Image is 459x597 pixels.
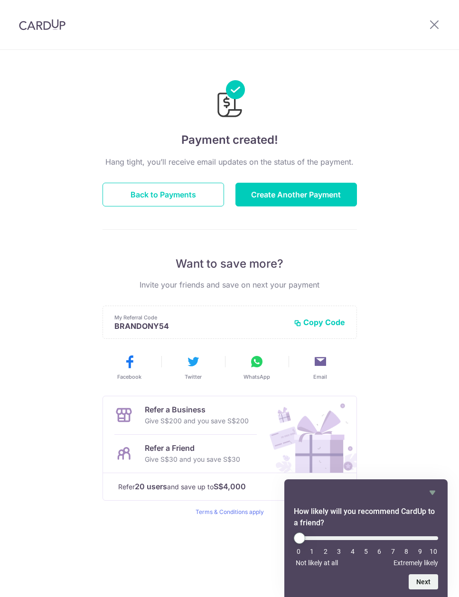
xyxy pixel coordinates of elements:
[402,548,411,555] li: 8
[388,548,398,555] li: 7
[165,354,221,381] button: Twitter
[321,548,330,555] li: 2
[296,559,338,567] span: Not likely at all
[375,548,384,555] li: 6
[229,354,285,381] button: WhatsApp
[135,481,167,492] strong: 20 users
[215,80,245,120] img: Payments
[294,317,345,327] button: Copy Code
[261,396,356,473] img: Refer
[103,183,224,206] button: Back to Payments
[102,354,158,381] button: Facebook
[145,404,249,415] p: Refer a Business
[185,373,202,381] span: Twitter
[294,487,438,589] div: How likely will you recommend CardUp to a friend? Select an option from 0 to 10, with 0 being Not...
[307,548,317,555] li: 1
[103,279,357,290] p: Invite your friends and save on next your payment
[393,559,438,567] span: Extremely likely
[294,532,438,567] div: How likely will you recommend CardUp to a friend? Select an option from 0 to 10, with 0 being Not...
[409,574,438,589] button: Next question
[103,156,357,168] p: Hang tight, you’ll receive email updates on the status of the payment.
[19,19,66,30] img: CardUp
[114,321,286,331] p: BRANDONY54
[196,508,264,515] a: Terms & Conditions apply
[348,548,357,555] li: 4
[235,183,357,206] button: Create Another Payment
[118,481,302,493] p: Refer and save up to
[313,373,327,381] span: Email
[244,373,270,381] span: WhatsApp
[214,481,246,492] strong: S$4,000
[114,314,286,321] p: My Referral Code
[145,415,249,427] p: Give S$200 and you save S$200
[145,454,240,465] p: Give S$30 and you save S$30
[415,548,425,555] li: 9
[103,256,357,271] p: Want to save more?
[292,354,348,381] button: Email
[117,373,141,381] span: Facebook
[103,131,357,149] h4: Payment created!
[294,548,303,555] li: 0
[145,442,240,454] p: Refer a Friend
[427,487,438,498] button: Hide survey
[334,548,344,555] li: 3
[361,548,371,555] li: 5
[294,506,438,529] h2: How likely will you recommend CardUp to a friend? Select an option from 0 to 10, with 0 being Not...
[429,548,438,555] li: 10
